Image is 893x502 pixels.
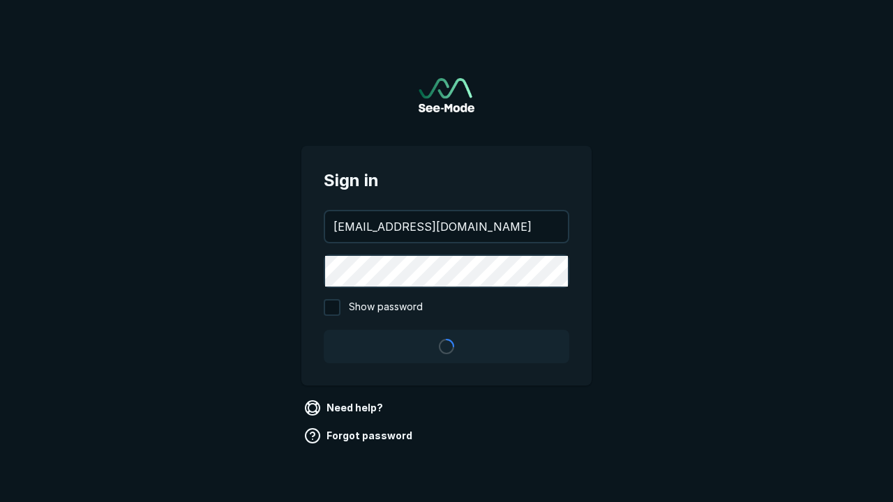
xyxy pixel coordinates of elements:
a: Go to sign in [419,78,474,112]
span: Sign in [324,168,569,193]
a: Need help? [301,397,389,419]
img: See-Mode Logo [419,78,474,112]
input: your@email.com [325,211,568,242]
span: Show password [349,299,423,316]
a: Forgot password [301,425,418,447]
